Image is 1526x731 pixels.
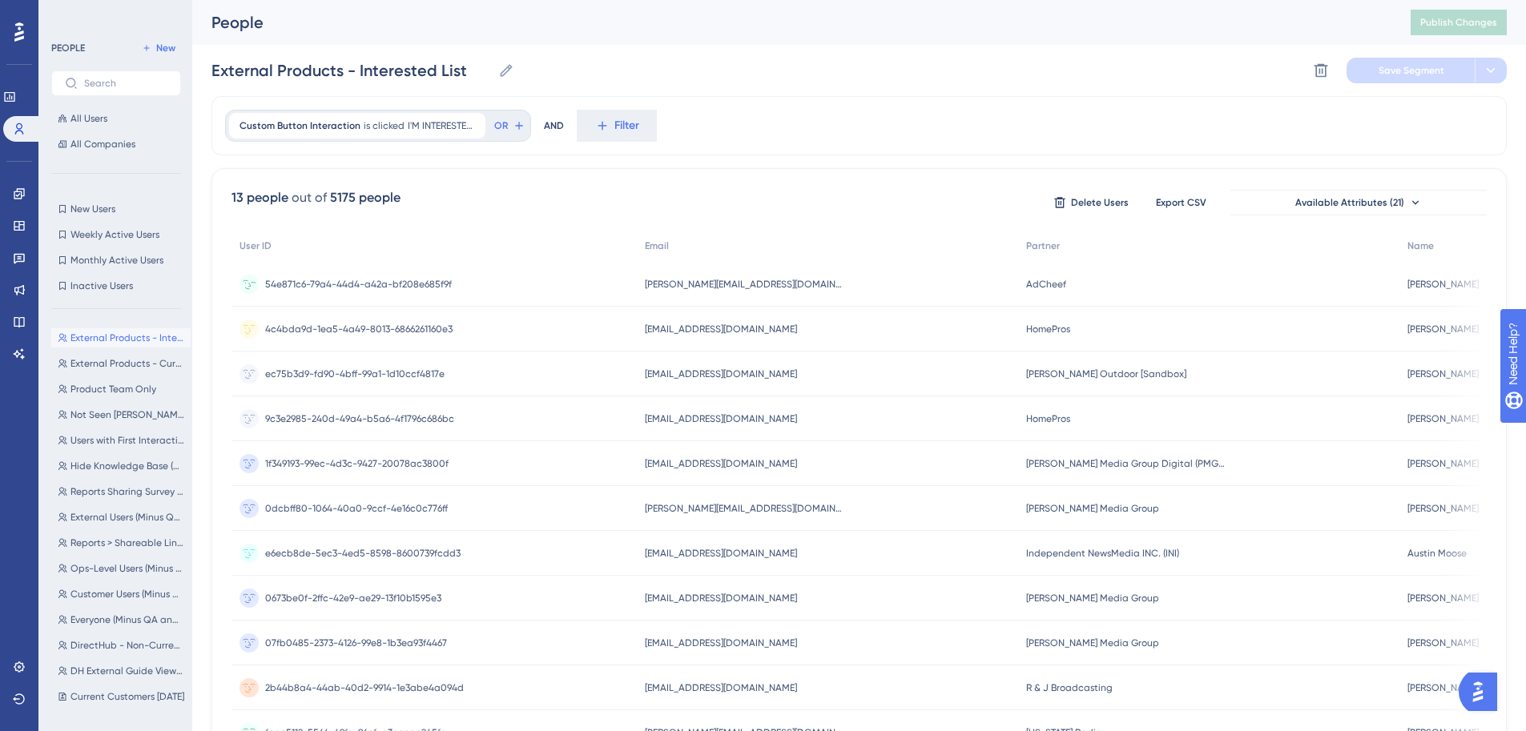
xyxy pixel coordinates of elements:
span: [EMAIL_ADDRESS][DOMAIN_NAME] [645,547,797,560]
span: Current Customers [DATE] [70,690,184,703]
span: [EMAIL_ADDRESS][DOMAIN_NAME] [645,592,797,604]
span: Inactive Users [70,279,133,292]
button: External Products - Interested List [51,328,191,347]
button: Save Segment [1347,58,1475,83]
span: External Products - Interested List [70,331,184,344]
span: Filter [614,116,639,135]
span: [PERSON_NAME][EMAIL_ADDRESS][DOMAIN_NAME] [645,502,845,515]
div: out of [292,188,327,207]
span: Export CSV [1156,196,1206,209]
button: Product Team Only [51,380,191,399]
span: 07fb0485-2373-4126-99e8-1b3ea93f4467 [265,637,447,649]
button: Delete Users [1051,190,1131,215]
span: Hide Knowledge Base (Academy) Users [70,460,184,472]
div: People [211,11,1371,34]
span: Austin Moose [1407,547,1467,560]
span: Save Segment [1379,64,1444,77]
button: All Users [51,109,181,128]
button: Hide Knowledge Base (Academy) Users [51,456,191,476]
span: User ID [240,239,272,252]
div: AND [544,110,564,142]
span: is clicked [364,119,405,132]
span: OR [494,119,508,132]
span: Publish Changes [1420,16,1497,29]
span: External Users (Minus QA and Customers) [70,511,184,524]
span: HomePros [1026,412,1070,425]
div: 5175 people [330,188,401,207]
span: 0dcbff80-1064-40a0-9ccf-4e16c0c776ff [265,502,448,515]
button: External Users (Minus QA and Customers) [51,508,191,527]
span: 2b44b8a4-44ab-40d2-9914-1e3abe4a094d [265,681,464,694]
button: Export CSV [1141,190,1221,215]
span: DH External Guide Viewers [70,665,184,677]
span: Reports Sharing Survey Non-Viewers (External Only) [70,485,184,498]
button: Inactive Users [51,276,181,295]
span: 0673be0f-2ffc-42e9-ae29-13f10b1595e3 [265,592,441,604]
span: [PERSON_NAME] Outdoor [Sandbox] [1026,368,1186,380]
span: Product Team Only [70,383,156,396]
span: [PERSON_NAME] [1407,592,1479,604]
span: [EMAIL_ADDRESS][DOMAIN_NAME] [645,457,797,470]
button: Users with First Interaction More than [DATE] (Minus QA) [51,431,191,450]
span: [PERSON_NAME] [1407,412,1479,425]
span: [PERSON_NAME] [1407,457,1479,470]
span: R & J Broadcasting [1026,681,1113,694]
button: Publish Changes [1411,10,1507,35]
span: 1f349193-99ec-4d3c-9427-20078ac3800f [265,457,449,470]
span: e6ecb8de-5ec3-4ed5-8598-8600739fcdd3 [265,547,461,560]
span: Need Help? [38,4,100,23]
span: New Users [70,203,115,215]
input: Search [84,78,167,89]
span: New [156,42,175,54]
div: PEOPLE [51,42,85,54]
span: Custom Button Interaction [240,119,360,132]
button: Weekly Active Users [51,225,181,244]
button: Customer Users (Minus QA) [51,584,191,604]
span: [PERSON_NAME] Media Group Digital (PMGD) [1026,457,1226,470]
span: [PERSON_NAME] Media Group [1026,592,1159,604]
span: Delete Users [1071,196,1129,209]
span: ec75b3d9-fd90-4bff-99a1-1d10ccf4817e [265,368,445,380]
button: Monthly Active Users [51,251,181,270]
button: Filter [577,110,657,142]
span: [EMAIL_ADDRESS][DOMAIN_NAME] [645,637,797,649]
span: 4c4bda9d-1ea5-4a49-8013-6866261160e3 [265,323,453,335]
span: AdCheef [1026,278,1066,291]
span: [EMAIL_ADDRESS][DOMAIN_NAME] [645,323,797,335]
button: Reports > Shareable Link Modal Users [51,533,191,552]
span: DirectHub - Non-Current Customers [DATE] (Minus Internal Users) [70,639,184,652]
button: External Products - Current Partners [51,354,191,373]
span: [EMAIL_ADDRESS][DOMAIN_NAME] [645,412,797,425]
iframe: UserGuiding AI Assistant Launcher [1459,668,1507,716]
span: Email [645,239,669,252]
button: Not Seen [PERSON_NAME] Guide #1 [51,405,191,424]
span: Not Seen [PERSON_NAME] Guide #1 [70,408,184,421]
span: Users with First Interaction More than [DATE] (Minus QA) [70,434,184,447]
button: Available Attributes (21) [1230,190,1487,215]
div: 13 people [232,188,288,207]
span: 54e871c6-79a4-44d4-a42a-bf208e685f9f [265,278,452,291]
span: [PERSON_NAME] Media Group [1026,637,1159,649]
span: I'M INTERESTED (Guide: External Products - Interest List, Step: 1) [408,119,475,132]
button: All Companies [51,135,181,154]
span: Available Attributes (21) [1295,196,1404,209]
button: Everyone (Minus QA and Customer Users) [51,610,191,629]
span: Partner [1026,239,1060,252]
span: [PERSON_NAME] [1407,502,1479,515]
span: Weekly Active Users [70,228,159,241]
span: 9c3e2985-240d-49a4-b5a6-4f1796c686bc [265,412,454,425]
span: External Products - Current Partners [70,357,184,370]
span: All Users [70,112,107,125]
span: [PERSON_NAME] [1407,323,1479,335]
span: Ops-Level Users (Minus QA) [70,562,184,575]
span: HomePros [1026,323,1070,335]
button: DirectHub - Non-Current Customers [DATE] (Minus Internal Users) [51,636,191,655]
span: [PERSON_NAME] Media Group [1026,502,1159,515]
span: Everyone (Minus QA and Customer Users) [70,613,184,626]
span: [PERSON_NAME] [1407,681,1479,694]
span: Name [1407,239,1434,252]
input: Segment Name [211,59,492,82]
span: Independent NewsMedia INC. (INI) [1026,547,1179,560]
button: New [136,38,181,58]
